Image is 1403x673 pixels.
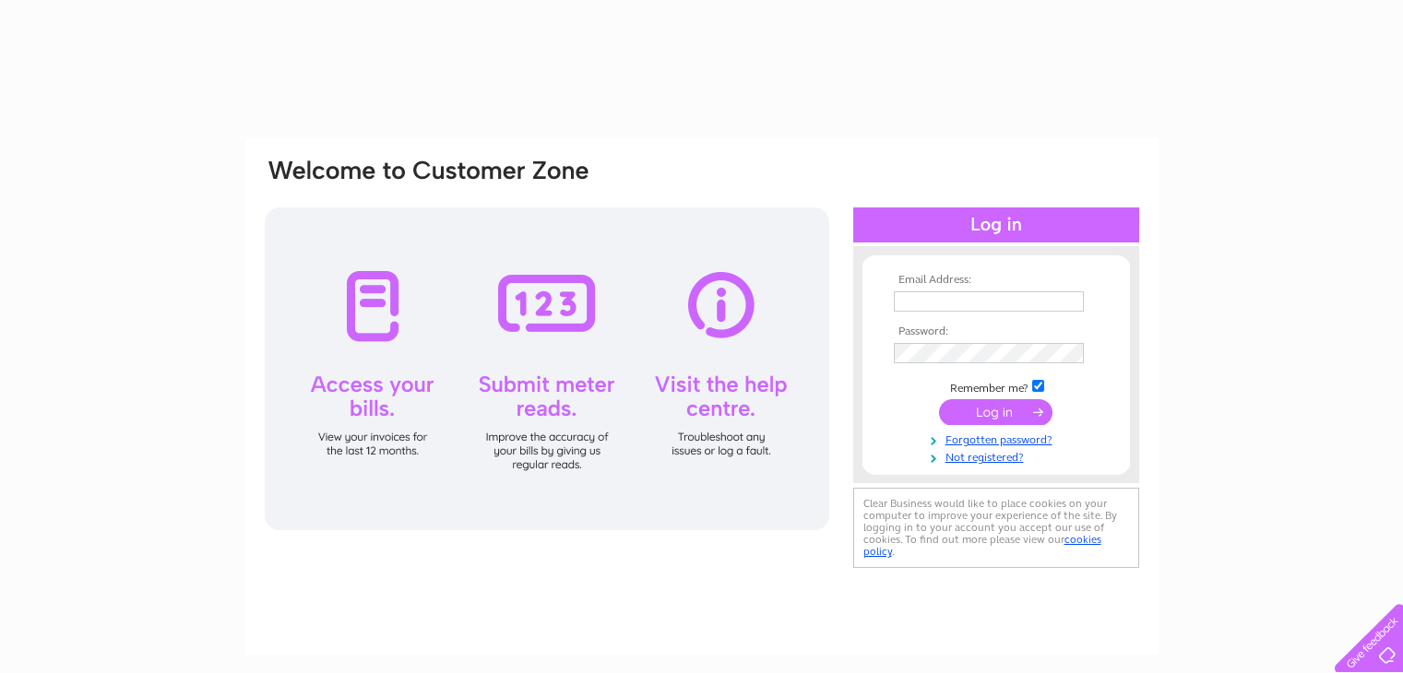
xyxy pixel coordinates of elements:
a: cookies policy [863,533,1101,558]
a: Not registered? [894,447,1103,465]
th: Email Address: [889,274,1103,287]
th: Password: [889,325,1103,338]
td: Remember me? [889,377,1103,396]
a: Forgotten password? [894,430,1103,447]
div: Clear Business would like to place cookies on your computer to improve your experience of the sit... [853,488,1139,568]
input: Submit [939,399,1052,425]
